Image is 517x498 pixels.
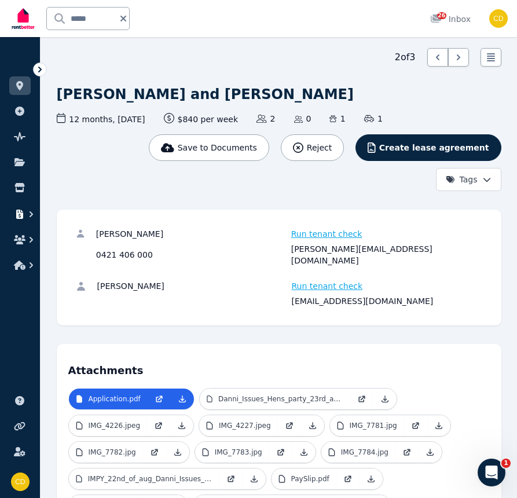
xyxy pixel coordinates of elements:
p: Application.pdf [89,394,141,404]
span: Save to Documents [178,142,257,153]
a: Application.pdf [69,389,148,409]
a: IMPY_22nd_of_aug_Danni_Issues_.pdf [69,468,219,489]
a: Download Attachment [292,442,316,463]
a: Danni_Issues_Hens_party_23rd_aug_.pdf [200,389,350,409]
div: [EMAIL_ADDRESS][DOMAIN_NAME] [292,295,483,307]
p: PaySlip.pdf [291,474,329,484]
div: [PERSON_NAME][EMAIL_ADDRESS][DOMAIN_NAME] [291,243,483,266]
a: Open in new Tab [147,415,170,436]
a: Download Attachment [419,442,442,463]
button: Reject [281,134,344,161]
span: 26 [437,12,446,19]
a: IMG_7781.jpg [330,415,404,436]
div: Inbox [430,13,471,25]
div: [PERSON_NAME] [97,280,288,292]
a: IMG_4227.jpeg [199,415,278,436]
button: Create lease agreement [355,134,501,161]
p: IMG_7784.jpg [341,448,388,457]
p: IMG_4226.jpeg [89,421,141,430]
a: Open in new Tab [219,468,243,489]
span: $840 per week [164,113,239,125]
a: Download Attachment [360,468,383,489]
div: 0421 406 000 [96,243,288,266]
p: IMG_7781.jpg [350,421,397,430]
span: 0 [294,113,311,124]
a: Download Attachment [373,389,397,409]
img: RentBetter [9,4,37,33]
a: Download Attachment [166,442,189,463]
span: 2 [256,113,275,124]
a: Open in new Tab [350,389,373,409]
a: Download Attachment [170,415,193,436]
p: IMG_4227.jpeg [219,421,271,430]
span: Run tenant check [291,228,362,240]
a: Open in new Tab [395,442,419,463]
div: [PERSON_NAME] [96,228,288,240]
a: IMG_7783.jpg [195,442,269,463]
h4: Attachments [68,356,490,379]
span: Reject [307,142,332,153]
a: Download Attachment [301,415,324,436]
p: IMG_7782.jpg [89,448,136,457]
a: Open in new Tab [148,389,171,409]
a: Download Attachment [243,468,266,489]
p: Danni_Issues_Hens_party_23rd_aug_.pdf [218,394,343,404]
a: IMG_4226.jpeg [69,415,148,436]
span: 1 [329,113,345,124]
a: Download Attachment [427,415,450,436]
iframe: Intercom live chat [478,459,505,486]
a: IMG_7784.jpg [321,442,395,463]
a: Open in new Tab [269,442,292,463]
p: IMG_7783.jpg [215,448,262,457]
p: IMPY_22nd_of_aug_Danni_Issues_.pdf [88,474,212,484]
span: 1 [501,459,511,468]
h1: [PERSON_NAME] and [PERSON_NAME] [57,85,354,104]
span: Run tenant check [292,280,363,292]
span: 1 [364,113,383,124]
span: Create lease agreement [379,142,489,153]
button: Tags [436,168,501,191]
a: Open in new Tab [143,442,166,463]
span: Tags [446,174,478,185]
img: Chris Dimitropoulos [489,9,508,28]
a: Open in new Tab [404,415,427,436]
img: Chris Dimitropoulos [11,473,30,491]
a: Open in new Tab [336,468,360,489]
a: PaySlip.pdf [272,468,336,489]
a: Download Attachment [171,389,194,409]
a: IMG_7782.jpg [69,442,143,463]
button: Save to Documents [149,134,269,161]
span: 2 of 3 [395,50,416,64]
a: Open in new Tab [278,415,301,436]
span: 12 months , [DATE] [57,113,145,125]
